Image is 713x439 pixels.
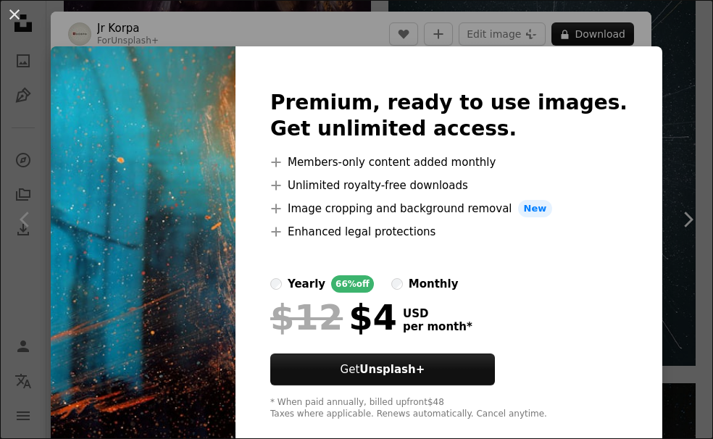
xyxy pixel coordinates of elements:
h2: Premium, ready to use images. Get unlimited access. [270,90,627,142]
li: Enhanced legal protections [270,223,627,241]
li: Members-only content added monthly [270,154,627,171]
div: monthly [409,275,459,293]
div: $4 [270,298,397,336]
input: monthly [391,278,403,290]
strong: Unsplash+ [359,363,425,376]
li: Unlimited royalty-free downloads [270,177,627,194]
input: yearly66%off [270,278,282,290]
span: $12 [270,298,343,336]
div: 66% off [331,275,374,293]
li: Image cropping and background removal [270,200,627,217]
span: per month * [403,320,472,333]
span: New [518,200,553,217]
div: yearly [288,275,325,293]
span: USD [403,307,472,320]
div: * When paid annually, billed upfront $48 Taxes where applicable. Renews automatically. Cancel any... [270,397,627,420]
button: GetUnsplash+ [270,354,495,385]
